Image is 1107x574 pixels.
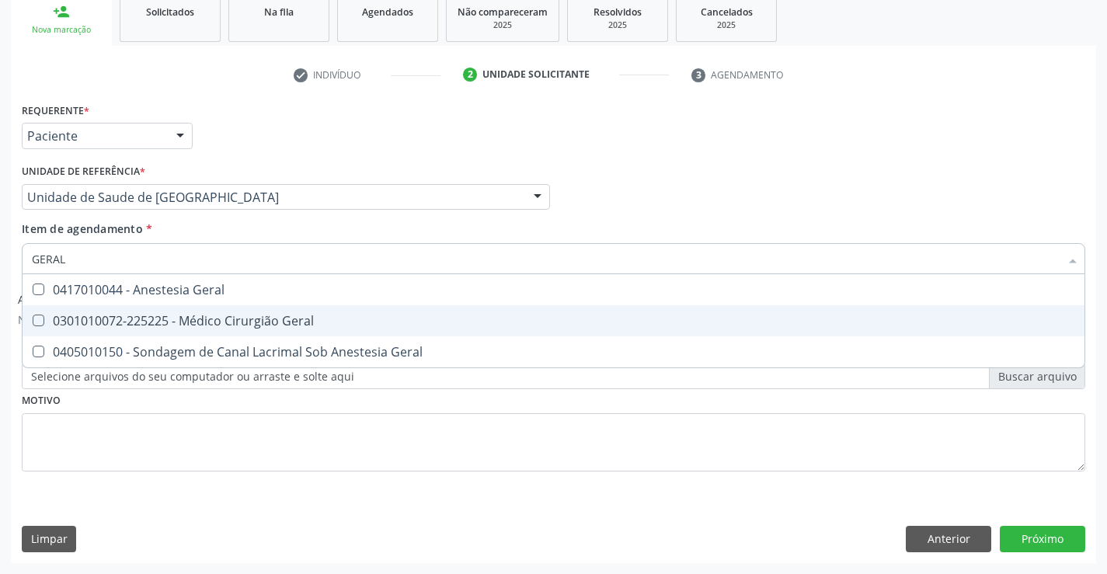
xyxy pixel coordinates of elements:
h6: Anexos adicionados [18,294,158,307]
span: Solicitados [146,5,194,19]
span: Unidade de Saude de [GEOGRAPHIC_DATA] [27,190,518,205]
span: Item de agendamento [22,221,143,236]
div: person_add [53,3,70,20]
span: Resolvidos [594,5,642,19]
button: Anterior [906,526,991,552]
p: Nenhum anexo disponível. [18,311,158,328]
div: 2 [463,68,477,82]
input: Buscar por procedimentos [32,243,1060,274]
div: 2025 [688,19,765,31]
label: Motivo [22,389,61,413]
button: Limpar [22,526,76,552]
button: Próximo [1000,526,1085,552]
div: 0301010072-225225 - Médico Cirurgião Geral [32,315,1075,327]
div: Nova marcação [22,24,101,36]
div: 2025 [579,19,656,31]
span: Não compareceram [458,5,548,19]
label: Requerente [22,99,89,123]
span: Paciente [27,128,161,144]
label: Unidade de referência [22,160,145,184]
span: Na fila [264,5,294,19]
div: Unidade solicitante [482,68,590,82]
div: 2025 [458,19,548,31]
span: Agendados [362,5,413,19]
span: Cancelados [701,5,753,19]
div: 0417010044 - Anestesia Geral [32,284,1075,296]
div: 0405010150 - Sondagem de Canal Lacrimal Sob Anestesia Geral [32,346,1075,358]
